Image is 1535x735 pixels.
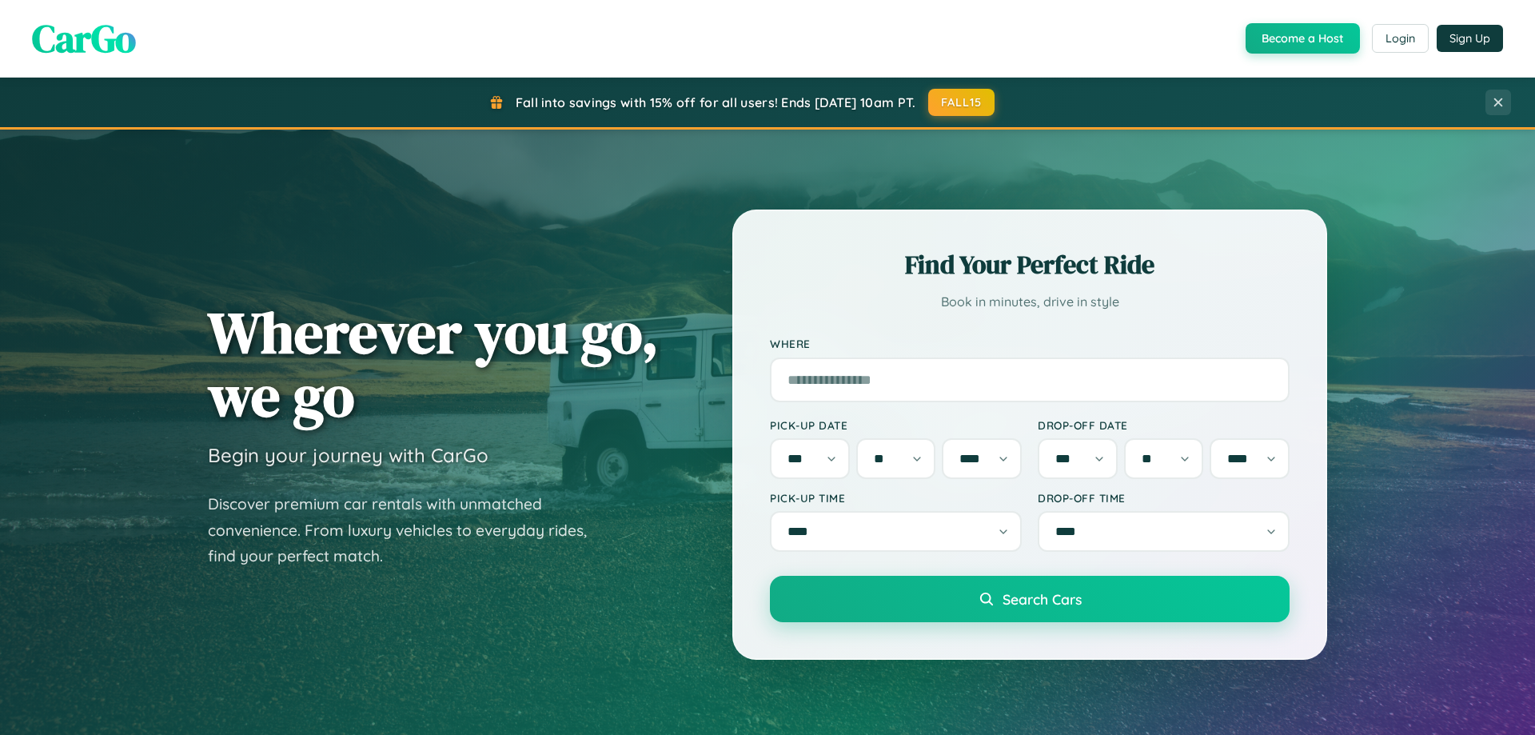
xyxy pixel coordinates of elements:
p: Book in minutes, drive in style [770,290,1290,314]
label: Where [770,338,1290,351]
button: FALL15 [928,89,995,116]
h3: Begin your journey with CarGo [208,443,488,467]
button: Become a Host [1246,23,1360,54]
h2: Find Your Perfect Ride [770,247,1290,282]
span: CarGo [32,12,136,65]
span: Fall into savings with 15% off for all users! Ends [DATE] 10am PT. [516,94,916,110]
button: Login [1372,24,1429,53]
p: Discover premium car rentals with unmatched convenience. From luxury vehicles to everyday rides, ... [208,491,608,569]
button: Sign Up [1437,25,1503,52]
button: Search Cars [770,576,1290,622]
h1: Wherever you go, we go [208,301,659,427]
label: Pick-up Date [770,418,1022,432]
span: Search Cars [1003,590,1082,608]
label: Pick-up Time [770,491,1022,505]
label: Drop-off Time [1038,491,1290,505]
label: Drop-off Date [1038,418,1290,432]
